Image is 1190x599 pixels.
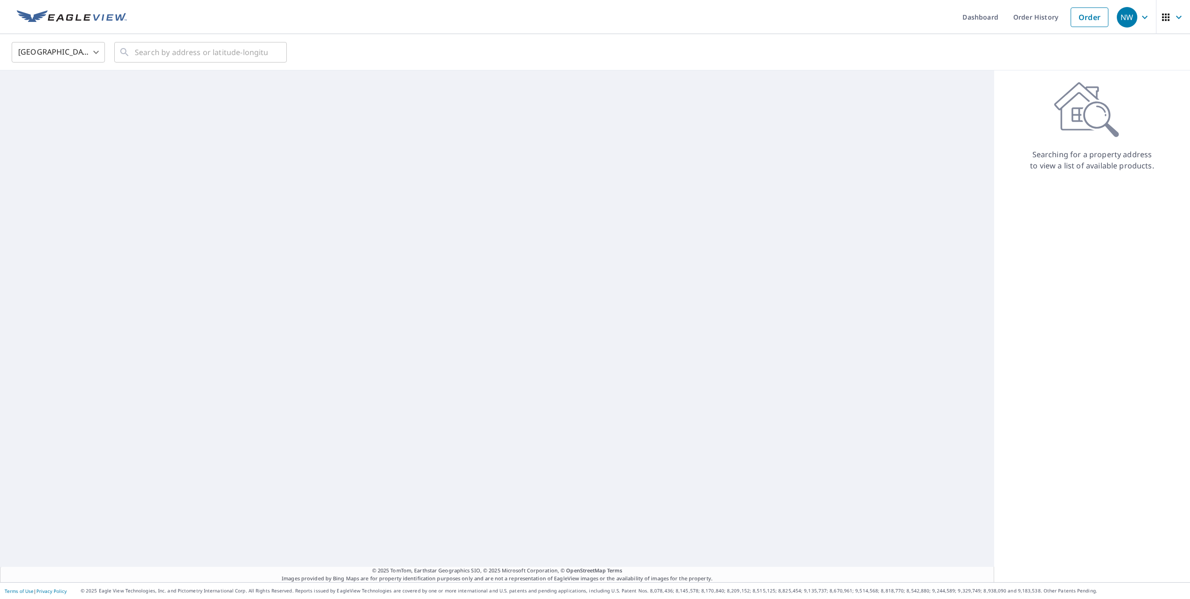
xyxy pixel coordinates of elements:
span: © 2025 TomTom, Earthstar Geographics SIO, © 2025 Microsoft Corporation, © [372,567,623,575]
div: NW [1117,7,1137,28]
p: Searching for a property address to view a list of available products. [1030,149,1155,171]
div: [GEOGRAPHIC_DATA] [12,39,105,65]
a: Order [1071,7,1108,27]
a: Terms [607,567,623,574]
p: | [5,588,67,594]
a: Privacy Policy [36,588,67,594]
img: EV Logo [17,10,127,24]
a: Terms of Use [5,588,34,594]
a: OpenStreetMap [566,567,605,574]
p: © 2025 Eagle View Technologies, Inc. and Pictometry International Corp. All Rights Reserved. Repo... [81,587,1185,594]
input: Search by address or latitude-longitude [135,39,268,65]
